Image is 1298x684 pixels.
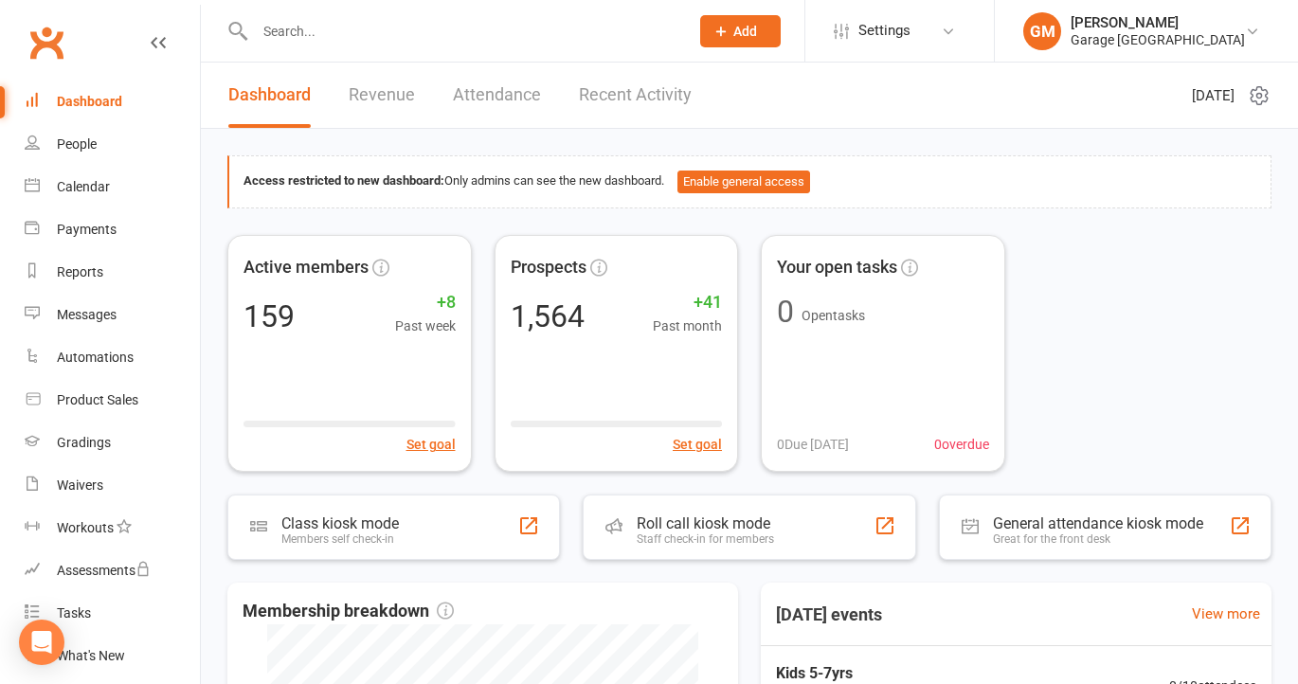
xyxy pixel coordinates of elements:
[25,422,200,464] a: Gradings
[281,514,399,532] div: Class kiosk mode
[1192,603,1260,625] a: View more
[243,598,454,625] span: Membership breakdown
[934,434,989,455] span: 0 overdue
[653,289,722,316] span: +41
[243,171,1256,193] div: Only admins can see the new dashboard.
[637,532,774,546] div: Staff check-in for members
[993,532,1203,546] div: Great for the front desk
[25,208,200,251] a: Payments
[349,63,415,128] a: Revenue
[1192,84,1235,107] span: [DATE]
[57,179,110,194] div: Calendar
[700,15,781,47] button: Add
[249,18,676,45] input: Search...
[243,301,295,332] div: 159
[733,24,757,39] span: Add
[761,598,897,632] h3: [DATE] events
[1071,31,1245,48] div: Garage [GEOGRAPHIC_DATA]
[57,392,138,407] div: Product Sales
[395,315,456,336] span: Past week
[25,251,200,294] a: Reports
[57,307,117,322] div: Messages
[243,173,444,188] strong: Access restricted to new dashboard:
[25,464,200,507] a: Waivers
[57,435,111,450] div: Gradings
[25,123,200,166] a: People
[777,297,794,327] div: 0
[228,63,311,128] a: Dashboard
[511,254,586,281] span: Prospects
[57,94,122,109] div: Dashboard
[802,308,865,323] span: Open tasks
[25,379,200,422] a: Product Sales
[1023,12,1061,50] div: GM
[57,264,103,279] div: Reports
[579,63,692,128] a: Recent Activity
[677,171,810,193] button: Enable general access
[25,549,200,592] a: Assessments
[653,315,722,336] span: Past month
[1071,14,1245,31] div: [PERSON_NAME]
[57,520,114,535] div: Workouts
[25,507,200,549] a: Workouts
[25,635,200,677] a: What's New
[281,532,399,546] div: Members self check-in
[395,289,456,316] span: +8
[673,434,722,455] button: Set goal
[25,166,200,208] a: Calendar
[19,620,64,665] div: Open Intercom Messenger
[777,254,897,281] span: Your open tasks
[511,301,585,332] div: 1,564
[57,563,151,578] div: Assessments
[57,350,134,365] div: Automations
[25,592,200,635] a: Tasks
[57,605,91,621] div: Tasks
[57,222,117,237] div: Payments
[57,477,103,493] div: Waivers
[57,648,125,663] div: What's New
[406,434,456,455] button: Set goal
[25,294,200,336] a: Messages
[637,514,774,532] div: Roll call kiosk mode
[25,336,200,379] a: Automations
[777,434,849,455] span: 0 Due [DATE]
[25,81,200,123] a: Dashboard
[993,514,1203,532] div: General attendance kiosk mode
[23,19,70,66] a: Clubworx
[453,63,541,128] a: Attendance
[858,9,910,52] span: Settings
[57,136,97,152] div: People
[243,254,369,281] span: Active members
